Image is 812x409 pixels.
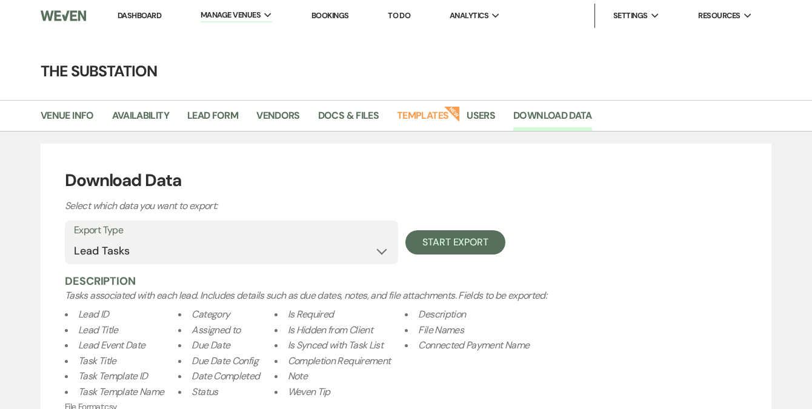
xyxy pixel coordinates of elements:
[444,105,461,122] strong: New
[275,384,391,400] li: Weven Tip
[178,307,259,322] li: Category
[513,108,592,131] a: Download Data
[178,384,259,400] li: Status
[405,307,529,322] li: Description
[698,10,740,22] span: Resources
[178,368,259,384] li: Date Completed
[178,322,259,338] li: Assigned to
[187,108,238,131] a: Lead Form
[65,368,164,384] li: Task Template ID
[201,9,261,21] span: Manage Venues
[118,10,161,21] a: Dashboard
[65,322,164,338] li: Lead Title
[318,108,379,131] a: Docs & Files
[405,322,529,338] li: File Names
[613,10,648,22] span: Settings
[275,368,391,384] li: Note
[467,108,495,131] a: Users
[65,384,164,400] li: Task Template Name
[397,108,448,131] a: Templates
[388,10,410,21] a: To Do
[74,222,389,239] label: Export Type
[450,10,488,22] span: Analytics
[65,353,164,369] li: Task Title
[65,274,747,288] h5: Description
[405,338,529,353] li: Connected Payment Name
[275,322,391,338] li: Is Hidden from Client
[65,289,747,401] span: Fields to be exported:
[65,338,164,353] li: Lead Event Date
[41,3,86,28] img: Weven Logo
[275,338,391,353] li: Is Synced with Task List
[112,108,169,131] a: Availability
[311,10,349,21] a: Bookings
[256,108,300,131] a: Vendors
[178,338,259,353] li: Due Date
[65,288,747,401] div: Tasks associated with each lead. Includes details such as due dates, notes, and file attachments.
[178,353,259,369] li: Due Date Config
[405,230,505,254] button: Start Export
[65,168,747,193] h3: Download Data
[65,198,489,214] p: Select which data you want to export:
[275,353,391,369] li: Completion Requirement
[275,307,391,322] li: Is Required
[65,307,164,322] li: Lead ID
[41,108,94,131] a: Venue Info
